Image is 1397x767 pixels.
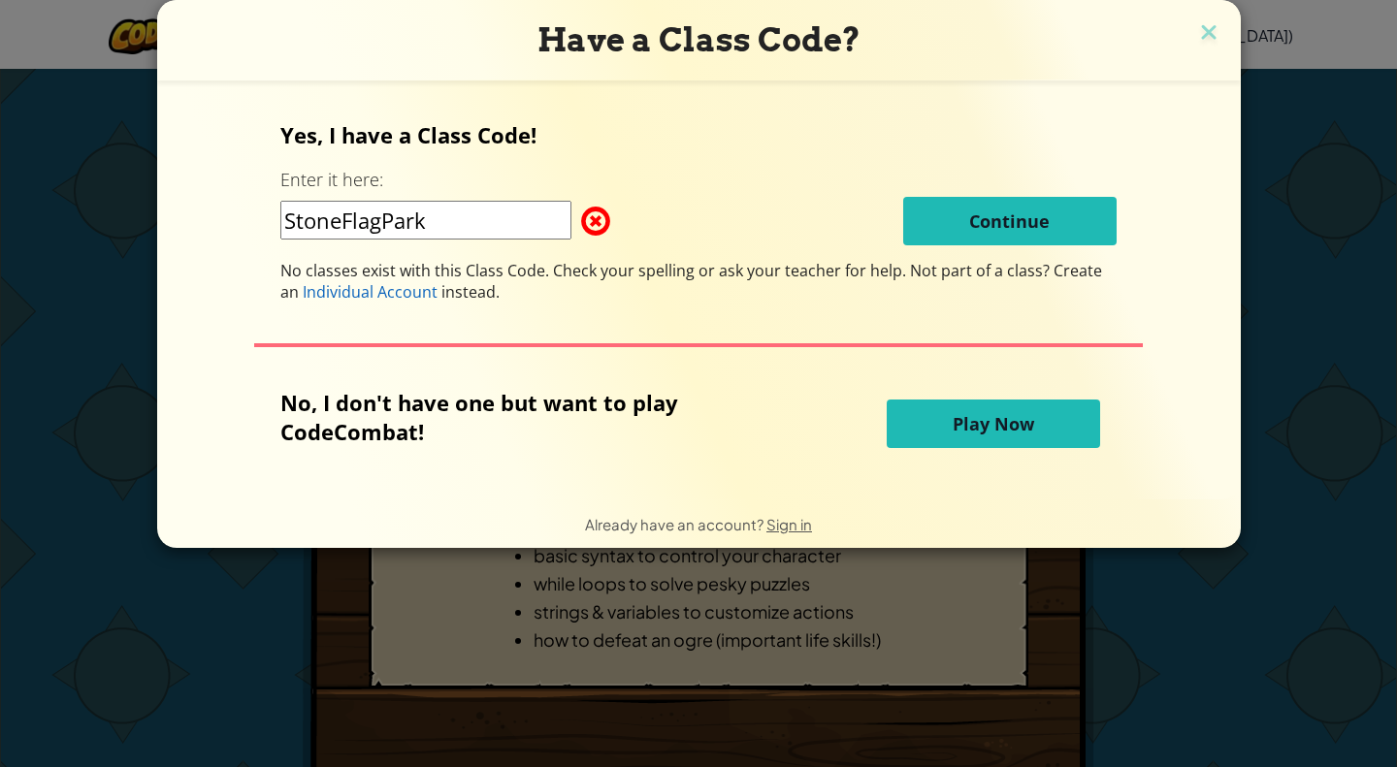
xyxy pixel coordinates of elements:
[953,412,1034,435] span: Play Now
[1196,19,1221,48] img: close icon
[438,281,500,303] span: instead.
[280,388,773,446] p: No, I don't have one but want to play CodeCombat!
[280,120,1117,149] p: Yes, I have a Class Code!
[903,197,1117,245] button: Continue
[537,20,861,59] span: Have a Class Code?
[280,260,1102,303] span: Not part of a class? Create an
[969,209,1050,233] span: Continue
[280,168,383,192] label: Enter it here:
[585,515,766,533] span: Already have an account?
[887,399,1100,448] button: Play Now
[766,515,812,533] a: Sign in
[303,281,438,303] span: Individual Account
[280,260,910,281] span: No classes exist with this Class Code. Check your spelling or ask your teacher for help.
